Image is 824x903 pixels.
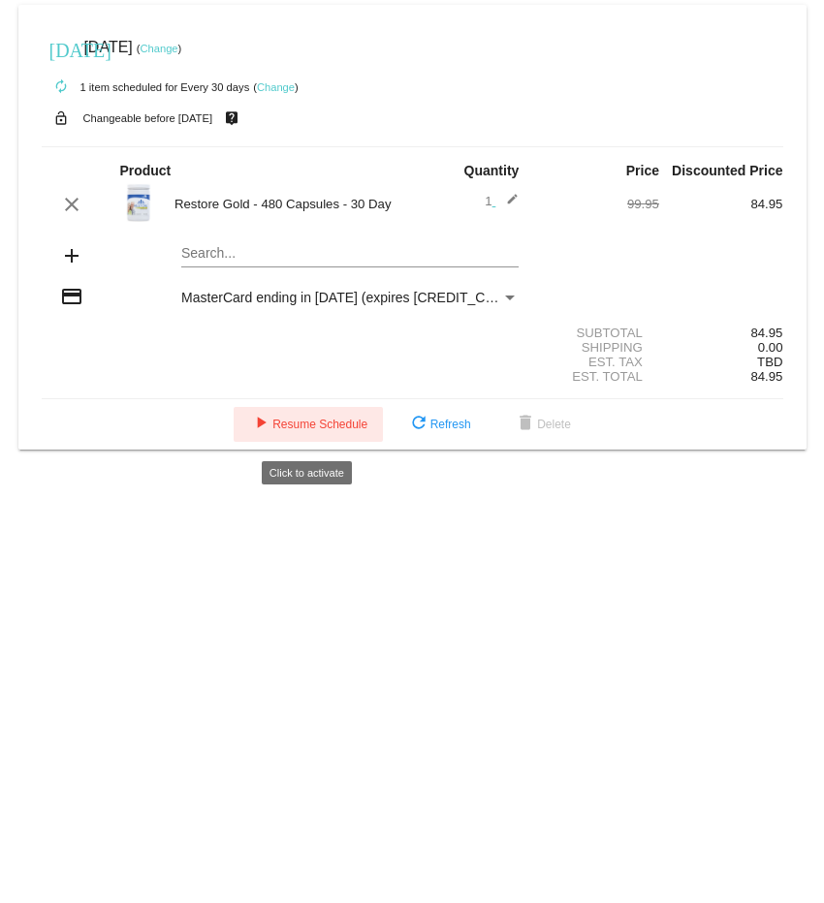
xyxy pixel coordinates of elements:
[495,193,519,216] mat-icon: edit
[249,418,367,431] span: Resume Schedule
[514,418,571,431] span: Delete
[407,418,471,431] span: Refresh
[498,407,586,442] button: Delete
[758,340,783,355] span: 0.00
[535,369,659,384] div: Est. Total
[249,413,272,436] mat-icon: play_arrow
[60,285,83,308] mat-icon: credit_card
[659,326,783,340] div: 84.95
[626,163,659,178] strong: Price
[140,43,177,54] a: Change
[49,37,73,60] mat-icon: [DATE]
[407,413,430,436] mat-icon: refresh
[60,193,83,216] mat-icon: clear
[485,194,519,208] span: 1
[49,76,73,99] mat-icon: autorenew
[257,81,295,93] a: Change
[464,163,520,178] strong: Quantity
[83,39,132,55] span: [DATE]
[42,81,250,93] small: 1 item scheduled for Every 30 days
[137,43,182,54] small: ( )
[535,326,659,340] div: Subtotal
[514,413,537,436] mat-icon: delete
[181,290,563,305] span: MasterCard ending in [DATE] (expires [CREDIT_CARD_DATA])
[49,106,73,131] mat-icon: lock_open
[234,407,383,442] button: Resume Schedule
[60,244,83,267] mat-icon: add
[220,106,243,131] mat-icon: live_help
[392,407,487,442] button: Refresh
[659,197,783,211] div: 84.95
[181,246,519,262] input: Search...
[535,340,659,355] div: Shipping
[119,163,171,178] strong: Product
[119,183,158,222] img: Restore-Gold.jpg
[165,197,412,211] div: Restore Gold - 480 Capsules - 30 Day
[750,369,782,384] span: 84.95
[83,112,213,124] small: Changeable before [DATE]
[535,355,659,369] div: Est. Tax
[672,163,782,178] strong: Discounted Price
[535,197,659,211] div: 99.95
[181,290,519,305] mat-select: Payment Method
[253,81,299,93] small: ( )
[757,355,782,369] span: TBD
